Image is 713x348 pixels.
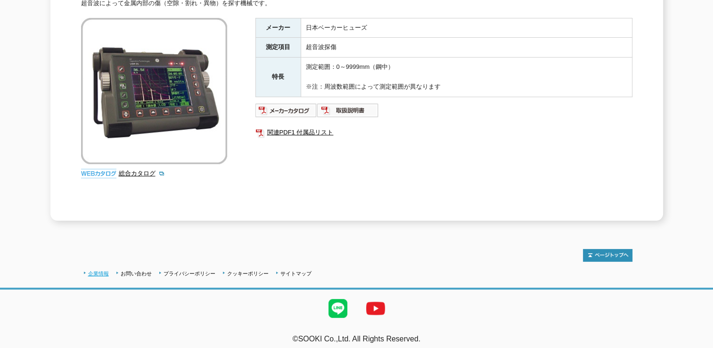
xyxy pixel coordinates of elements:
[319,290,357,327] img: LINE
[280,271,311,276] a: サイトマップ
[81,18,227,164] img: デジタル超音波探傷器 USM35X
[317,103,379,118] img: 取扱説明書
[255,18,301,38] th: メーカー
[301,38,632,58] td: 超音波探傷
[583,249,632,262] img: トップページへ
[255,103,317,118] img: メーカーカタログ
[119,170,165,177] a: 総合カタログ
[121,271,152,276] a: お問い合わせ
[255,126,632,139] a: 関連PDF1 付属品リスト
[255,58,301,97] th: 特長
[81,169,116,178] img: webカタログ
[227,271,269,276] a: クッキーポリシー
[255,109,317,116] a: メーカーカタログ
[88,271,109,276] a: 企業情報
[301,58,632,97] td: 測定範囲：0～9999mm（鋼中） ※注：周波数範囲によって測定範囲が異なります
[317,109,379,116] a: 取扱説明書
[255,38,301,58] th: 測定項目
[301,18,632,38] td: 日本ベーカーヒューズ
[164,271,215,276] a: プライバシーポリシー
[357,290,394,327] img: YouTube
